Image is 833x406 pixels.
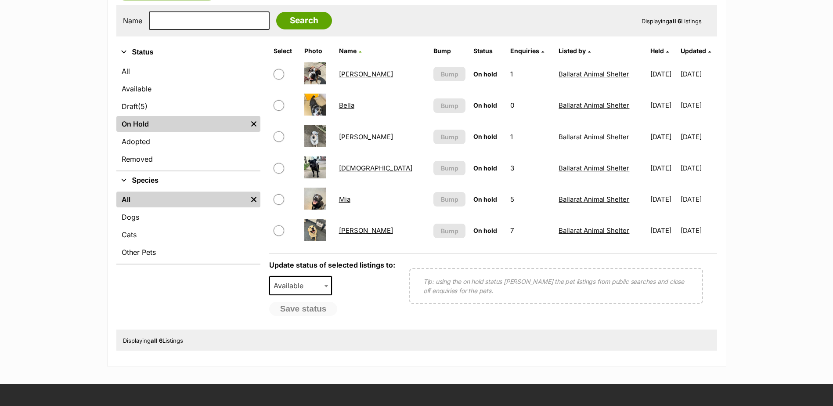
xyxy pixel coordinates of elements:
span: (5) [138,101,148,112]
a: Cats [116,227,260,243]
span: Listed by [559,47,586,54]
td: 1 [507,59,555,89]
th: Photo [301,44,335,58]
span: Bump [441,132,458,141]
td: 1 [507,122,555,152]
span: On hold [473,101,497,109]
span: On hold [473,227,497,234]
input: Search [276,12,332,29]
td: [DATE] [681,215,716,246]
button: Bump [433,161,465,175]
td: [DATE] [647,90,680,120]
td: 3 [507,153,555,183]
span: Available [269,276,332,295]
button: Species [116,175,260,186]
span: On hold [473,70,497,78]
button: Bump [433,130,465,144]
a: Draft [116,98,260,114]
a: Bella [339,101,354,109]
button: Status [116,47,260,58]
td: 0 [507,90,555,120]
span: Held [650,47,664,54]
td: [DATE] [681,122,716,152]
span: Bump [441,69,458,79]
td: [DATE] [681,59,716,89]
a: Ballarat Animal Shelter [559,70,629,78]
div: Status [116,62,260,170]
a: All [116,63,260,79]
strong: all 6 [669,18,681,25]
td: [DATE] [647,59,680,89]
a: Remove filter [247,192,260,207]
a: [PERSON_NAME] [339,133,393,141]
button: Bump [433,67,465,81]
td: [DATE] [681,90,716,120]
td: [DATE] [647,184,680,214]
a: [DEMOGRAPHIC_DATA] [339,164,412,172]
th: Bump [430,44,469,58]
a: Adopted [116,134,260,149]
span: On hold [473,133,497,140]
a: Updated [681,47,711,54]
strong: all 6 [151,337,162,344]
td: 7 [507,215,555,246]
td: [DATE] [647,215,680,246]
span: Displaying Listings [123,337,183,344]
span: Bump [441,195,458,204]
button: Bump [433,98,465,113]
div: Species [116,190,260,264]
a: Ballarat Animal Shelter [559,101,629,109]
a: Listed by [559,47,591,54]
span: Updated [681,47,706,54]
label: Name [123,17,142,25]
a: Ballarat Animal Shelter [559,195,629,203]
td: [DATE] [681,153,716,183]
span: Bump [441,226,458,236]
span: translation missing: en.admin.listings.index.attributes.enquiries [510,47,539,54]
a: Name [339,47,361,54]
a: Ballarat Animal Shelter [559,164,629,172]
button: Save status [269,302,338,316]
span: On hold [473,164,497,172]
span: Displaying Listings [642,18,702,25]
td: 5 [507,184,555,214]
button: Bump [433,224,465,238]
button: Bump [433,192,465,207]
td: [DATE] [681,184,716,214]
a: Ballarat Animal Shelter [559,226,629,235]
a: Enquiries [510,47,544,54]
a: On Hold [116,116,247,132]
span: Bump [441,101,458,110]
a: Ballarat Animal Shelter [559,133,629,141]
span: Name [339,47,357,54]
a: Dogs [116,209,260,225]
a: [PERSON_NAME] [339,226,393,235]
a: Available [116,81,260,97]
a: Held [650,47,669,54]
td: [DATE] [647,122,680,152]
a: All [116,192,247,207]
span: Bump [441,163,458,173]
p: Tip: using the on hold status [PERSON_NAME] the pet listings from public searches and close off e... [423,277,689,295]
th: Status [470,44,506,58]
span: On hold [473,196,497,203]
a: Other Pets [116,244,260,260]
td: [DATE] [647,153,680,183]
label: Update status of selected listings to: [269,261,395,269]
span: Available [270,279,312,292]
a: [PERSON_NAME] [339,70,393,78]
a: Removed [116,151,260,167]
a: Remove filter [247,116,260,132]
th: Select [270,44,300,58]
a: Mia [339,195,350,203]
